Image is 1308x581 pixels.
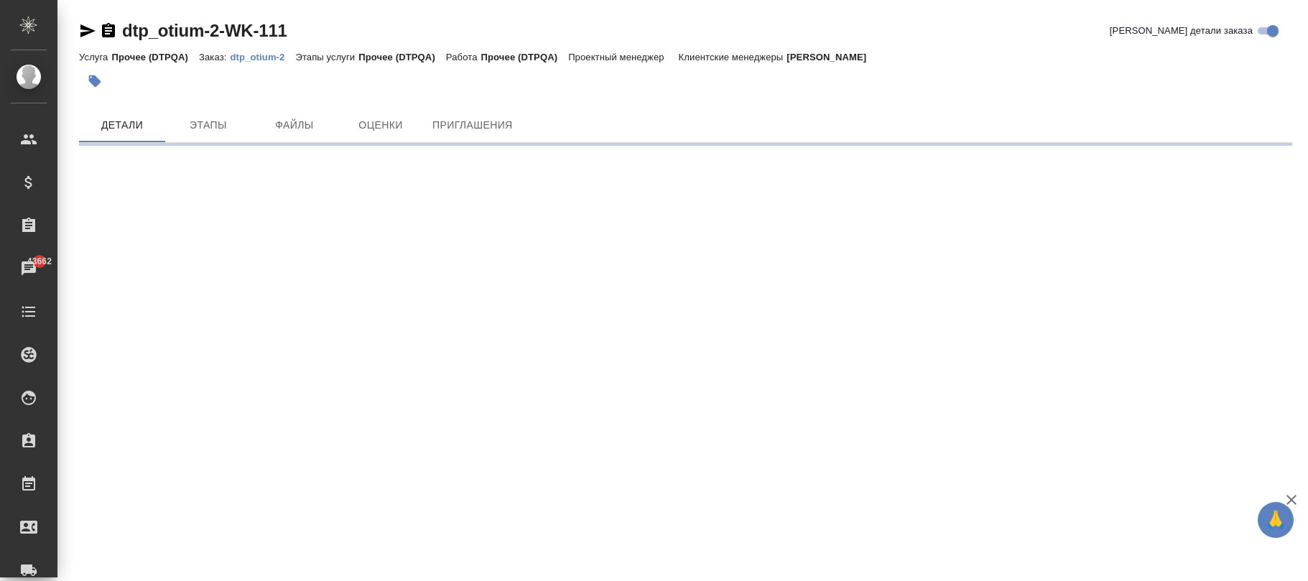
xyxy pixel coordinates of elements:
[122,21,287,40] a: dtp_otium-2-WK-111
[231,50,296,62] a: dtp_otium-2
[111,52,199,62] p: Прочее (DTPQA)
[295,52,358,62] p: Этапы услуги
[1110,24,1253,38] span: [PERSON_NAME] детали заказа
[260,116,329,134] span: Файлы
[79,65,111,97] button: Добавить тэг
[679,52,787,62] p: Клиентские менеджеры
[79,52,111,62] p: Услуга
[231,52,296,62] p: dtp_otium-2
[1263,505,1288,535] span: 🙏
[346,116,415,134] span: Оценки
[79,22,96,39] button: Скопировать ссылку для ЯМессенджера
[568,52,667,62] p: Проектный менеджер
[100,22,117,39] button: Скопировать ссылку
[358,52,446,62] p: Прочее (DTPQA)
[432,116,513,134] span: Приглашения
[481,52,569,62] p: Прочее (DTPQA)
[88,116,157,134] span: Детали
[4,251,54,287] a: 43662
[1258,502,1294,538] button: 🙏
[19,254,60,269] span: 43662
[174,116,243,134] span: Этапы
[787,52,877,62] p: [PERSON_NAME]
[199,52,230,62] p: Заказ:
[446,52,481,62] p: Работа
